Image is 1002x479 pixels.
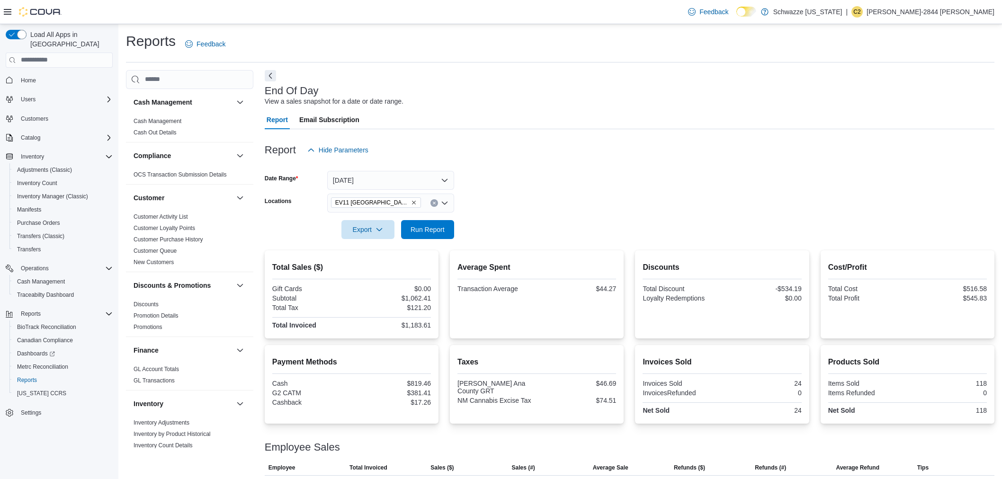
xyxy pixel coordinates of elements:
[457,380,535,395] div: [PERSON_NAME] Ana County GRT
[17,291,74,299] span: Traceabilty Dashboard
[134,377,175,384] span: GL Transactions
[867,6,994,18] p: [PERSON_NAME]-2844 [PERSON_NAME]
[643,285,720,293] div: Total Discount
[909,285,987,293] div: $516.58
[134,213,188,221] span: Customer Activity List
[674,464,705,471] span: Refunds ($)
[17,323,76,331] span: BioTrack Reconciliation
[134,129,177,136] a: Cash Out Details
[134,247,177,255] span: Customer Queue
[234,398,246,409] button: Inventory
[134,258,174,266] span: New Customers
[13,244,45,255] a: Transfers
[2,262,116,275] button: Operations
[13,177,113,189] span: Inventory Count
[13,348,59,359] a: Dashboards
[13,388,113,399] span: Washington CCRS
[17,263,113,274] span: Operations
[265,442,340,453] h3: Employee Sales
[441,199,448,207] button: Open list of options
[836,464,879,471] span: Average Refund
[268,464,295,471] span: Employee
[21,265,49,272] span: Operations
[134,224,195,232] span: Customer Loyalty Points
[17,132,44,143] button: Catalog
[13,276,113,287] span: Cash Management
[17,390,66,397] span: [US_STATE] CCRS
[17,132,113,143] span: Catalog
[6,70,113,444] nav: Complex example
[401,220,454,239] button: Run Report
[126,364,253,390] div: Finance
[13,289,78,301] a: Traceabilty Dashboard
[134,431,211,437] a: Inventory by Product Historical
[17,151,113,162] span: Inventory
[2,150,116,163] button: Inventory
[13,348,113,359] span: Dashboards
[21,409,41,417] span: Settings
[2,93,116,106] button: Users
[126,211,253,272] div: Customer
[234,192,246,204] button: Customer
[17,350,55,357] span: Dashboards
[17,94,113,105] span: Users
[724,294,802,302] div: $0.00
[134,366,179,373] a: GL Account Totals
[265,175,298,182] label: Date Range
[430,464,454,471] span: Sales ($)
[853,6,860,18] span: C2
[134,324,162,330] a: Promotions
[17,363,68,371] span: Metrc Reconciliation
[9,347,116,360] a: Dashboards
[134,419,189,426] a: Inventory Adjustments
[134,151,171,160] h3: Compliance
[909,294,987,302] div: $545.83
[13,217,113,229] span: Purchase Orders
[511,464,535,471] span: Sales (#)
[134,98,192,107] h3: Cash Management
[134,118,181,124] a: Cash Management
[9,243,116,256] button: Transfers
[411,200,417,205] button: Remove EV11 Las Cruces South Valley from selection in this group
[134,346,233,355] button: Finance
[134,399,163,408] h3: Inventory
[13,204,113,215] span: Manifests
[134,430,211,438] span: Inventory by Product Historical
[353,399,431,406] div: $17.26
[126,115,253,142] div: Cash Management
[134,193,164,203] h3: Customer
[457,397,535,404] div: NM Cannabis Excise Tax
[267,110,288,129] span: Report
[9,163,116,177] button: Adjustments (Classic)
[134,442,193,449] span: Inventory Count Details
[134,301,159,308] a: Discounts
[134,213,188,220] a: Customer Activity List
[643,356,801,368] h2: Invoices Sold
[13,164,76,176] a: Adjustments (Classic)
[327,171,454,190] button: [DATE]
[699,7,728,17] span: Feedback
[17,75,40,86] a: Home
[17,206,41,213] span: Manifests
[828,285,906,293] div: Total Cost
[134,281,233,290] button: Discounts & Promotions
[17,263,53,274] button: Operations
[430,199,438,207] button: Clear input
[17,113,113,124] span: Customers
[126,299,253,337] div: Discounts & Promotions
[353,294,431,302] div: $1,062.41
[134,236,203,243] a: Customer Purchase History
[909,407,987,414] div: 118
[17,74,113,86] span: Home
[828,294,906,302] div: Total Profit
[17,376,37,384] span: Reports
[9,275,116,288] button: Cash Management
[457,285,535,293] div: Transaction Average
[234,150,246,161] button: Compliance
[2,307,116,320] button: Reports
[21,115,48,123] span: Customers
[21,310,41,318] span: Reports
